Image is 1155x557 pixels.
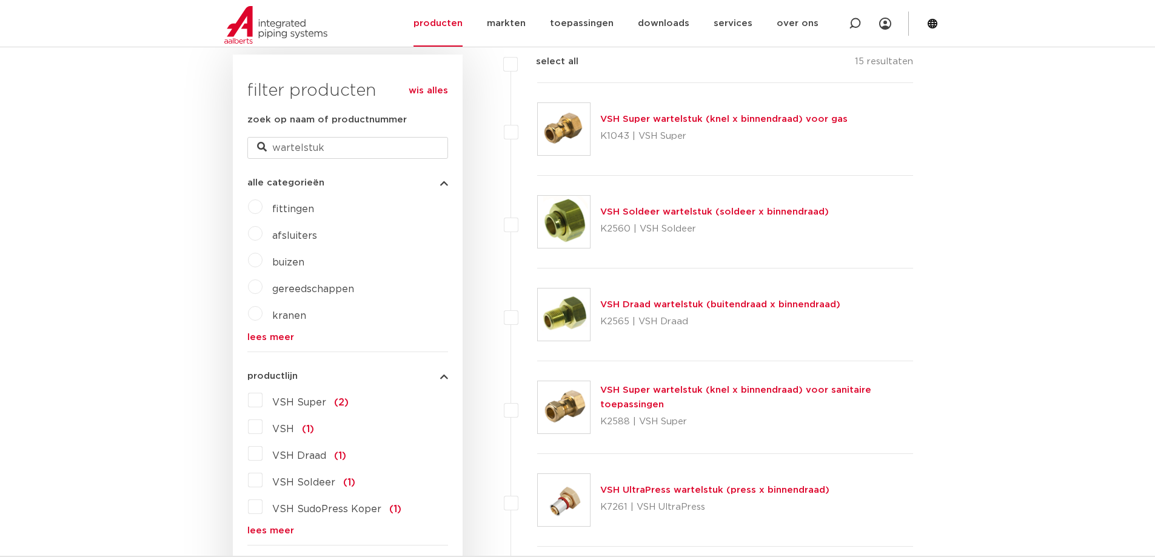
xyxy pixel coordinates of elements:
img: Thumbnail for VSH Soldeer wartelstuk (soldeer x binnendraad) [538,196,590,248]
a: gereedschappen [272,284,354,294]
label: zoek op naam of productnummer [247,113,407,127]
a: buizen [272,258,304,267]
span: (1) [343,478,355,487]
span: VSH [272,424,294,434]
label: select all [518,55,578,69]
img: Thumbnail for VSH Draad wartelstuk (buitendraad x binnendraad) [538,289,590,341]
img: Thumbnail for VSH Super wartelstuk (knel x binnendraad) voor sanitaire toepassingen [538,381,590,433]
a: afsluiters [272,231,317,241]
a: VSH Super wartelstuk (knel x binnendraad) voor gas [600,115,848,124]
a: VSH Super wartelstuk (knel x binnendraad) voor sanitaire toepassingen [600,385,871,409]
p: K2560 | VSH Soldeer [600,219,829,239]
a: fittingen [272,204,314,214]
a: lees meer [247,333,448,342]
a: VSH UltraPress wartelstuk (press x binnendraad) [600,485,829,495]
span: VSH SudoPress Koper [272,504,381,514]
span: productlijn [247,372,298,381]
span: (2) [334,398,349,407]
a: lees meer [247,526,448,535]
a: kranen [272,311,306,321]
p: K7261 | VSH UltraPress [600,498,829,517]
p: 15 resultaten [855,55,913,73]
span: (1) [302,424,314,434]
span: (1) [334,451,346,461]
p: K2565 | VSH Draad [600,312,840,332]
span: VSH Draad [272,451,326,461]
span: (1) [389,504,401,514]
img: Thumbnail for VSH Super wartelstuk (knel x binnendraad) voor gas [538,103,590,155]
img: Thumbnail for VSH UltraPress wartelstuk (press x binnendraad) [538,474,590,526]
span: VSH Soldeer [272,478,335,487]
button: productlijn [247,372,448,381]
a: wis alles [409,84,448,98]
a: VSH Draad wartelstuk (buitendraad x binnendraad) [600,300,840,309]
span: alle categorieën [247,178,324,187]
h3: filter producten [247,79,448,103]
span: VSH Super [272,398,326,407]
input: zoeken [247,137,448,159]
p: K2588 | VSH Super [600,412,914,432]
a: VSH Soldeer wartelstuk (soldeer x binnendraad) [600,207,829,216]
p: K1043 | VSH Super [600,127,848,146]
button: alle categorieën [247,178,448,187]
